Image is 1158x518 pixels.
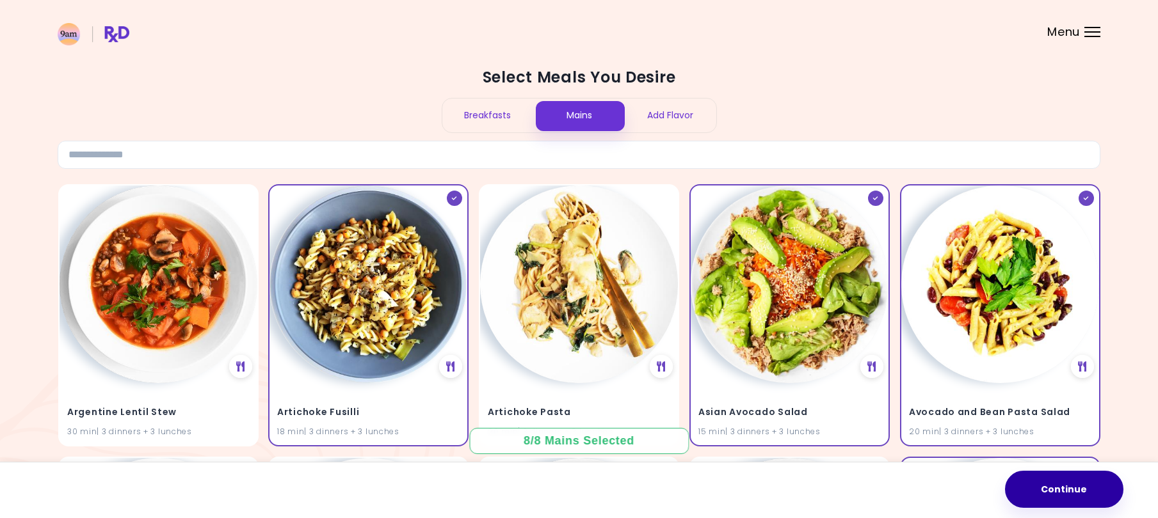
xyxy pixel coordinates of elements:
[277,402,460,423] h4: Artichoke Fusilli
[1005,471,1123,508] button: Continue
[277,425,460,437] div: 18 min | 3 dinners + 3 lunches
[488,425,670,437] div: 20 min | 3 dinners + 3 lunches
[625,98,716,132] div: Add Flavor
[488,402,670,423] h4: Artichoke Pasta
[515,433,644,449] div: 8 / 8 Mains Selected
[58,67,1100,88] h2: Select Meals You Desire
[698,425,881,437] div: 15 min | 3 dinners + 3 lunches
[909,402,1091,423] h4: Avocado and Bean Pasta Salad
[58,23,129,45] img: RxDiet
[650,355,673,378] div: See Meal Plan
[909,425,1091,437] div: 20 min | 3 dinners + 3 lunches
[860,355,883,378] div: See Meal Plan
[698,402,881,423] h4: Asian Avocado Salad
[67,402,250,423] h4: Argentine Lentil Stew
[67,425,250,437] div: 30 min | 3 dinners + 3 lunches
[533,98,625,132] div: Mains
[439,355,462,378] div: See Meal Plan
[1047,26,1080,38] span: Menu
[1070,355,1093,378] div: See Meal Plan
[229,355,252,378] div: See Meal Plan
[442,98,534,132] div: Breakfasts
